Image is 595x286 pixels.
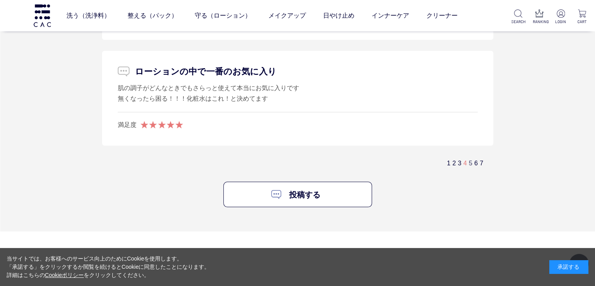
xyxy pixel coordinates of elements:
[533,19,546,25] p: RANKING
[7,255,210,279] div: 当サイトでは、お客様へのサービス向上のためにCookieを使用します。 「承諾する」をクリックするか閲覧を続けるとCookieに同意したことになります。 詳細はこちらの をクリックしてください。
[195,5,251,27] a: 守る（ローション）
[575,9,589,25] a: CART
[554,19,568,25] p: LOGIN
[463,160,467,167] span: 4
[474,160,478,167] a: 6
[323,5,354,27] a: 日やけ止め
[511,19,525,25] p: SEARCH
[575,19,589,25] p: CART
[32,4,52,27] img: logo
[372,5,409,27] a: インナーケア
[452,160,456,167] a: 2
[45,272,84,278] a: Cookieポリシー
[511,9,525,25] a: SEARCH
[458,160,461,167] a: 3
[67,5,110,27] a: 洗う（洗浄料）
[268,5,306,27] a: メイクアップ
[426,5,458,27] a: クリーナー
[223,182,372,207] a: 投稿する
[118,83,478,104] div: 肌の調子がどんなときでもさらっと使えて本当にお気に入りです 無くなったら困る！！！化粧水はこれ！と決めてます
[447,160,450,167] a: 1
[469,160,472,167] a: 5
[118,120,137,130] div: 満足度
[118,65,478,78] p: ローションの中で一番のお気に入り
[554,9,568,25] a: LOGIN
[549,260,588,274] div: 承諾する
[533,9,546,25] a: RANKING
[480,160,483,167] a: 7
[128,5,178,27] a: 整える（パック）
